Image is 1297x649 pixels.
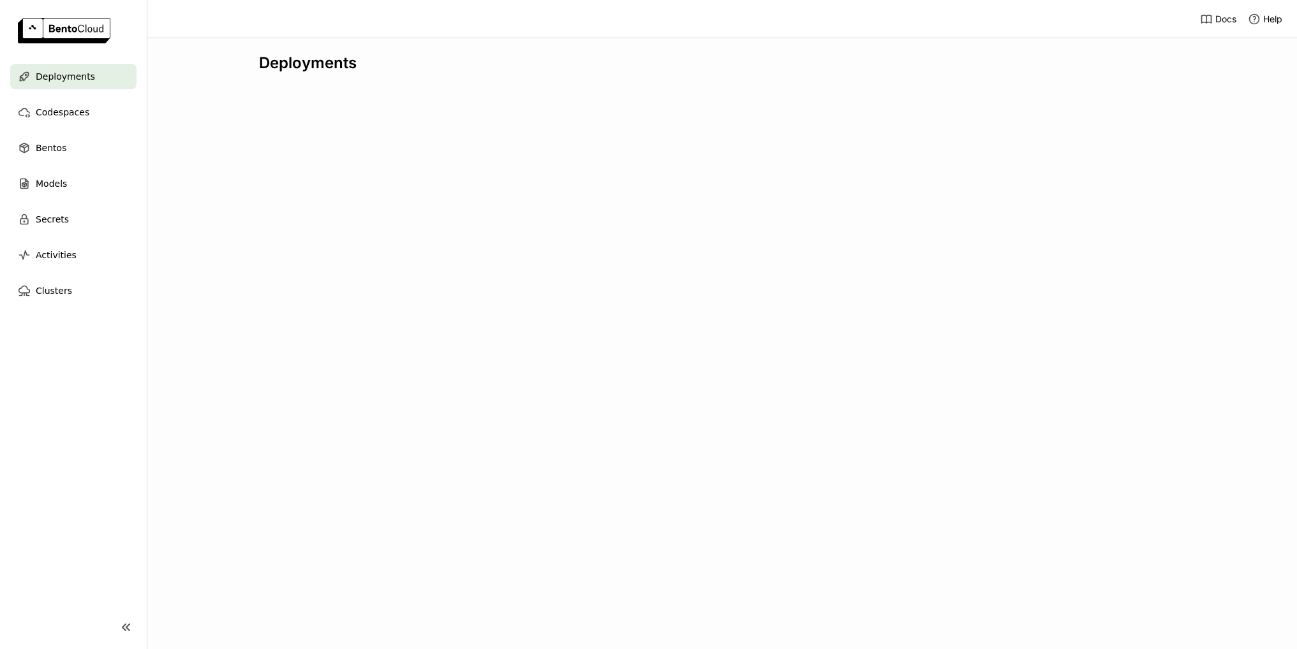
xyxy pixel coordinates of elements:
[36,176,67,191] span: Models
[1248,13,1282,26] div: Help
[10,207,137,232] a: Secrets
[10,171,137,196] a: Models
[1200,13,1236,26] a: Docs
[10,278,137,303] a: Clusters
[36,247,77,263] span: Activities
[36,105,89,120] span: Codespaces
[10,242,137,268] a: Activities
[18,18,110,43] img: logo
[259,54,1185,73] div: Deployments
[36,140,66,156] span: Bentos
[36,212,69,227] span: Secrets
[36,69,95,84] span: Deployments
[36,283,72,298] span: Clusters
[10,135,137,161] a: Bentos
[1263,13,1282,25] span: Help
[1215,13,1236,25] span: Docs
